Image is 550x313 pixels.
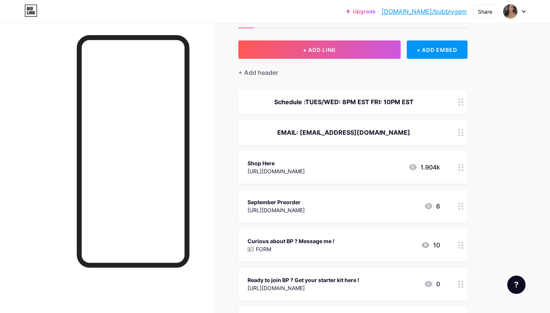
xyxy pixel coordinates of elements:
[408,163,440,172] div: 1.904k
[346,8,375,15] a: Upgrade
[247,276,359,284] div: Ready to join BP ? Get your starter kit here !
[478,8,492,16] div: Share
[424,279,440,289] div: 0
[247,198,305,206] div: September Preorder
[382,7,467,16] a: [DOMAIN_NAME]/bubblygem
[238,40,401,59] button: + ADD LINK
[421,240,440,250] div: 10
[256,245,271,253] p: FORM
[247,284,359,292] div: [URL][DOMAIN_NAME]
[238,68,278,77] div: + Add header
[247,206,305,214] div: [URL][DOMAIN_NAME]
[503,4,518,19] img: bubblygem
[247,237,335,245] div: Curious about BP ? Message me !
[303,47,336,53] span: + ADD LINK
[407,40,467,59] div: + ADD EMBED
[424,202,440,211] div: 6
[247,97,440,106] div: Schedule :TUES/WED: 8PM EST FRI: 10PM EST
[247,159,305,167] div: Shop Here
[247,128,440,137] div: EMAIL: [EMAIL_ADDRESS][DOMAIN_NAME]
[247,167,305,175] div: [URL][DOMAIN_NAME]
